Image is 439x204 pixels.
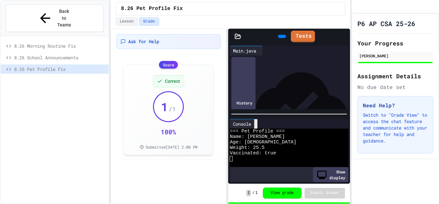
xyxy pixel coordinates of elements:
span: Correct [165,78,180,84]
div: Score [159,61,178,69]
span: === Pet Profile === [230,129,285,134]
span: 1 [246,190,251,196]
button: Grade [139,17,159,26]
span: 8.26 Pet Profile Fix [121,5,183,13]
span: 8.26 Morning Routine Fix [14,43,106,49]
span: Submitted [DATE] 2:00 PM [146,144,197,150]
span: / 1 [169,104,176,113]
span: Back to Teams [57,8,72,28]
div: Main.java [230,47,259,54]
h1: P6 AP CSA 25-26 [357,19,415,28]
p: Switch to "Grade View" to access the chat feature and communicate with your teacher for help and ... [363,112,428,144]
div: Show display [313,167,348,182]
div: [PERSON_NAME] [359,53,431,59]
span: Vaccinated: true [230,151,276,156]
span: Name: [PERSON_NAME] [230,134,285,140]
button: View grade [263,188,301,199]
span: Age: [DEMOGRAPHIC_DATA] [230,140,296,145]
div: Console [230,119,258,129]
a: Tests [291,31,315,42]
span: / [252,190,255,196]
div: History [231,57,255,149]
span: 8.26 School Announcements [14,54,106,61]
h2: Your Progress [357,39,433,48]
span: 8.26 Pet Profile Fix [14,66,106,73]
div: 100 % [161,127,176,136]
button: Back to Teams [6,5,103,32]
span: 1 [161,100,168,113]
div: No due date set [357,83,433,91]
span: Ask for Help [128,38,159,45]
div: Main.java [230,46,263,55]
span: 1 [255,190,258,196]
button: Lesson [116,17,138,26]
button: Submit Answer [305,188,345,198]
h3: Need Help? [363,102,428,109]
span: Submit Answer [310,190,340,196]
span: Weight: 25.5 [230,145,264,151]
div: Console [230,121,254,127]
h2: Assignment Details [357,72,433,81]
